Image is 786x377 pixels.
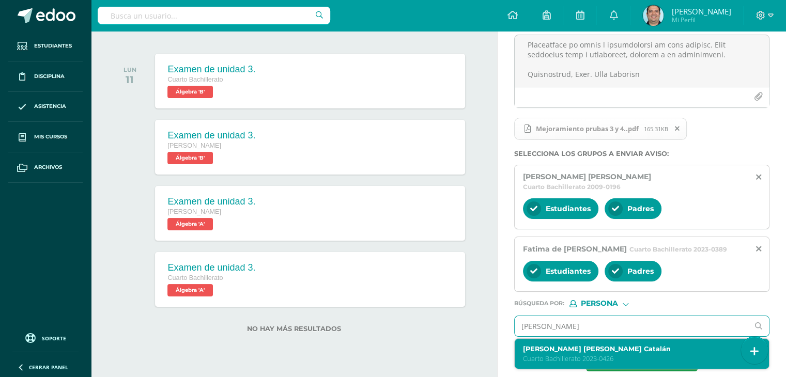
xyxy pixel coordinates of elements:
[8,31,83,61] a: Estudiantes
[669,123,686,134] span: Remover archivo
[523,183,621,191] span: Cuarto Bachillerato 2009-0196
[167,196,255,207] div: Examen de unidad 3.
[546,204,591,213] span: Estudiantes
[627,204,654,213] span: Padres
[167,208,221,215] span: [PERSON_NAME]
[514,118,687,140] span: Mejoramiento prubas 3 y 4..pdf
[167,86,213,98] span: Álgebra 'B'
[629,245,727,253] span: Cuarto Bachillerato 2023-0389
[98,7,330,24] input: Busca un usuario...
[523,172,651,181] span: [PERSON_NAME] [PERSON_NAME]
[124,66,136,73] div: LUN
[8,92,83,122] a: Asistencia
[34,42,72,50] span: Estudiantes
[514,301,564,306] span: Búsqueda por :
[8,152,83,183] a: Archivos
[167,130,255,141] div: Examen de unidad 3.
[34,102,66,111] span: Asistencia
[515,316,748,336] input: Ej. Mario Galindo
[34,72,65,81] span: Disciplina
[167,76,223,83] span: Cuarto Bachillerato
[569,300,647,307] div: [object Object]
[671,15,731,24] span: Mi Perfil
[167,152,213,164] span: Álgebra 'B'
[34,163,62,171] span: Archivos
[124,73,136,86] div: 11
[523,345,751,353] label: [PERSON_NAME] [PERSON_NAME] Catalán
[8,122,83,152] a: Mis cursos
[523,354,751,363] p: Cuarto Bachillerato 2023-0426
[167,142,221,149] span: [PERSON_NAME]
[644,125,668,133] span: 165.31KB
[34,133,67,141] span: Mis cursos
[167,64,255,75] div: Examen de unidad 3.
[627,266,654,276] span: Padres
[112,325,476,333] label: No hay más resultados
[167,218,213,230] span: Álgebra 'A'
[12,331,79,344] a: Soporte
[167,262,255,273] div: Examen de unidad 3.
[546,266,591,276] span: Estudiantes
[523,244,627,254] span: Fatima de [PERSON_NAME]
[167,274,223,281] span: Cuarto Bachillerato
[8,61,83,92] a: Disciplina
[581,301,618,306] span: Persona
[42,335,66,342] span: Soporte
[671,6,731,17] span: [PERSON_NAME]
[531,124,644,133] span: Mejoramiento prubas 3 y 4..pdf
[643,5,664,26] img: e73e36176cd596232d986fe5ddd2832d.png
[515,35,769,87] textarea: Loremipsu dolors am consect, Adipiscin eli se doeiusmod temp. Inc utlaboreet dol ma aliq(e) ad mi...
[167,284,213,296] span: Álgebra 'A'
[29,364,68,371] span: Cerrar panel
[514,150,769,158] label: Selecciona los grupos a enviar aviso :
